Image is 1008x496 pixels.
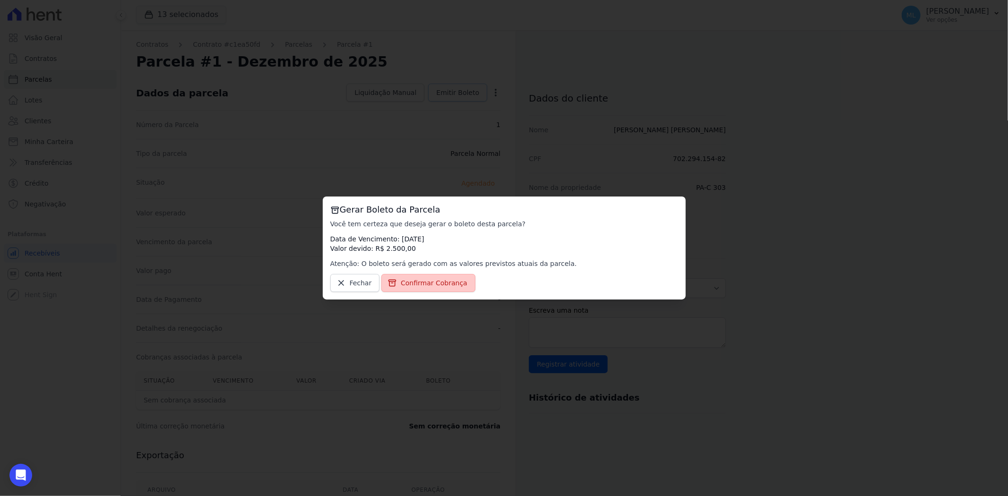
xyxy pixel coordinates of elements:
p: Data de Vencimento: [DATE] Valor devido: R$ 2.500,00 [330,234,678,253]
p: Você tem certeza que deseja gerar o boleto desta parcela? [330,219,678,229]
p: Atenção: O boleto será gerado com as valores previstos atuais da parcela. [330,259,678,268]
h3: Gerar Boleto da Parcela [330,204,678,215]
a: Fechar [330,274,380,292]
span: Confirmar Cobrança [401,278,467,288]
a: Confirmar Cobrança [381,274,475,292]
span: Fechar [350,278,372,288]
div: Open Intercom Messenger [9,464,32,487]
